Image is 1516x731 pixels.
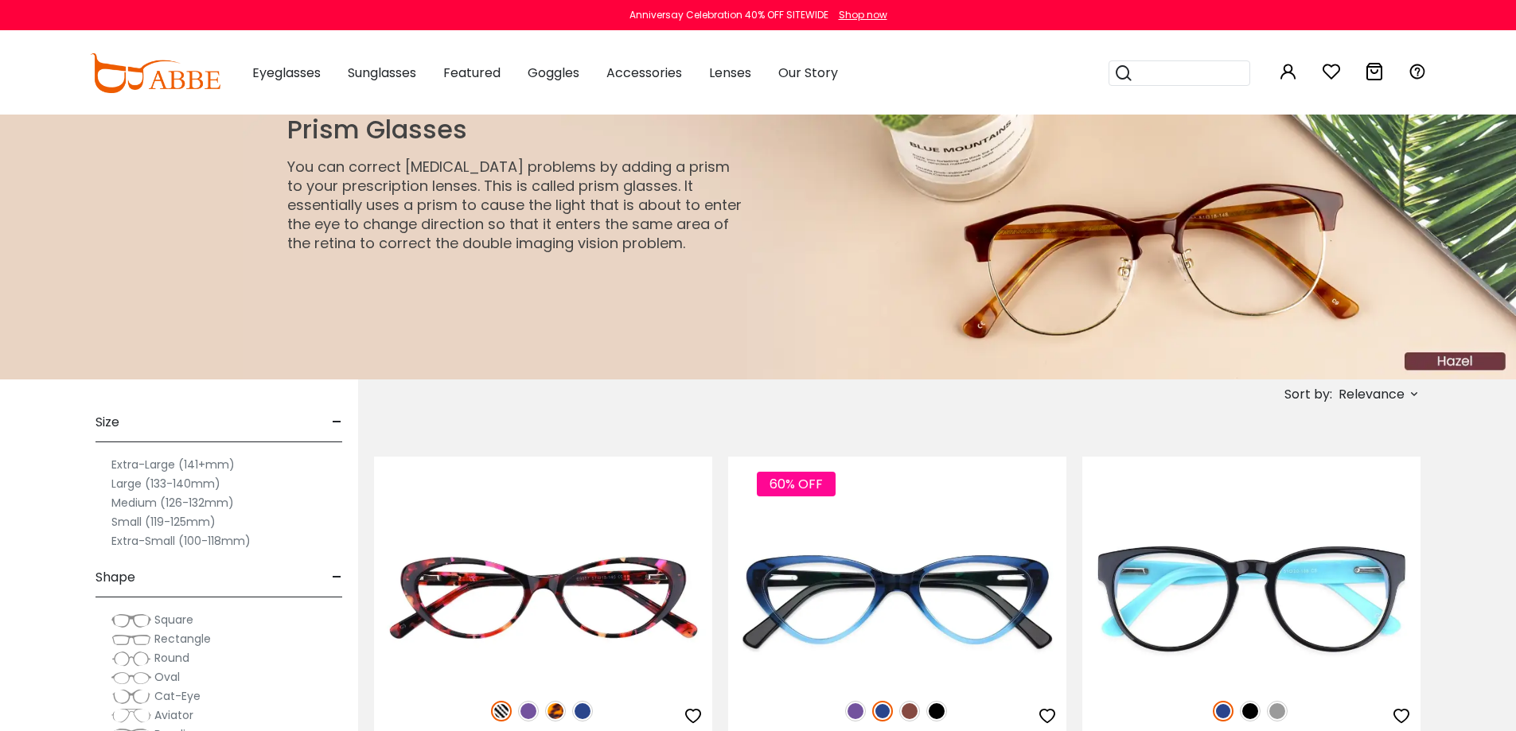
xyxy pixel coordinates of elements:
img: Black [1240,701,1261,721]
span: Lenses [709,64,751,82]
span: Featured [443,64,501,82]
p: You can correct [MEDICAL_DATA] problems by adding a prism to your prescription lenses. This is ca... [287,157,746,253]
span: Sort by: [1284,385,1332,403]
span: Relevance [1339,380,1405,409]
img: Purple [518,701,539,721]
span: Size [95,403,119,441]
img: Round.png [111,651,151,667]
div: Anniversay Celebration 40% OFF SITEWIDE [629,8,828,22]
img: Square.png [111,612,151,628]
span: Goggles [528,64,579,82]
img: Rectangle.png [111,632,151,647]
label: Medium (126-132mm) [111,493,234,512]
span: Square [154,612,193,628]
span: Eyeglasses [252,64,321,82]
img: Pattern [491,701,512,721]
img: Blue Hannah - Acetate ,Universal Bridge Fit [728,514,1066,683]
img: 1648191684590.jpg [243,115,1516,379]
img: Blue [872,701,893,721]
span: - [332,558,342,597]
span: Shape [95,558,135,597]
span: - [332,403,342,441]
img: Gray [1267,701,1288,721]
span: Accessories [606,64,682,82]
span: Oval [154,669,180,685]
img: Aviator.png [111,708,151,724]
span: Round [154,650,189,666]
div: Shop now [839,8,887,22]
img: Cat-Eye.png [111,689,151,705]
span: Sunglasses [348,64,416,82]
img: abbeglasses.com [90,53,220,93]
label: Extra-Small (100-118mm) [111,531,251,550]
img: Blue [1213,701,1233,721]
label: Small (119-125mm) [111,512,216,531]
img: Brown [899,701,920,721]
img: Leopard [545,701,566,721]
span: Cat-Eye [154,688,201,704]
img: Black [926,701,947,721]
label: Extra-Large (141+mm) [111,455,235,474]
label: Large (133-140mm) [111,474,220,493]
img: Pattern Elena - Acetate ,Universal Bridge Fit [374,514,712,683]
h1: Prism Glasses [287,115,746,145]
a: Shop now [831,8,887,21]
span: Our Story [778,64,838,82]
img: Oval.png [111,670,151,686]
img: Blue Aurora - Acetate ,Universal Bridge Fit [1082,514,1421,683]
img: Purple [845,701,866,721]
span: 60% OFF [757,472,836,496]
span: Aviator [154,707,193,723]
img: Blue [572,701,593,721]
span: Rectangle [154,631,211,647]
